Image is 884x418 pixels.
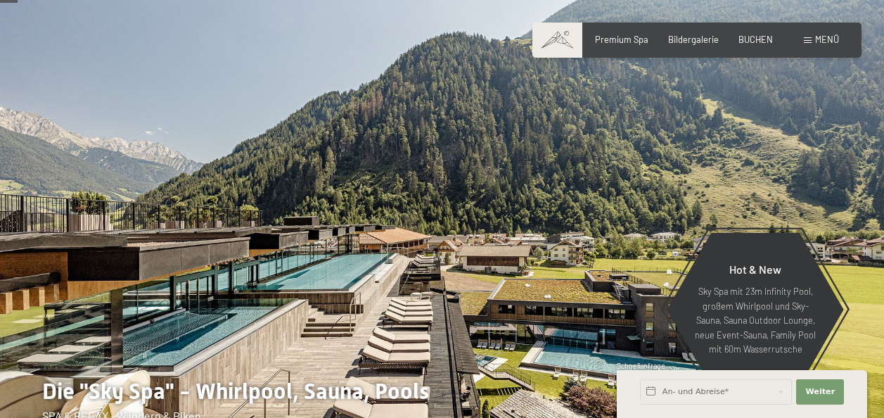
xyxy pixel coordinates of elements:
[617,362,665,370] span: Schnellanfrage
[694,284,816,356] p: Sky Spa mit 23m Infinity Pool, großem Whirlpool und Sky-Sauna, Sauna Outdoor Lounge, neue Event-S...
[796,379,844,405] button: Weiter
[815,34,839,45] span: Menü
[738,34,773,45] a: BUCHEN
[666,232,845,387] a: Hot & New Sky Spa mit 23m Infinity Pool, großem Whirlpool und Sky-Sauna, Sauna Outdoor Lounge, ne...
[729,262,781,276] span: Hot & New
[595,34,648,45] a: Premium Spa
[805,386,835,398] span: Weiter
[668,34,719,45] a: Bildergalerie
